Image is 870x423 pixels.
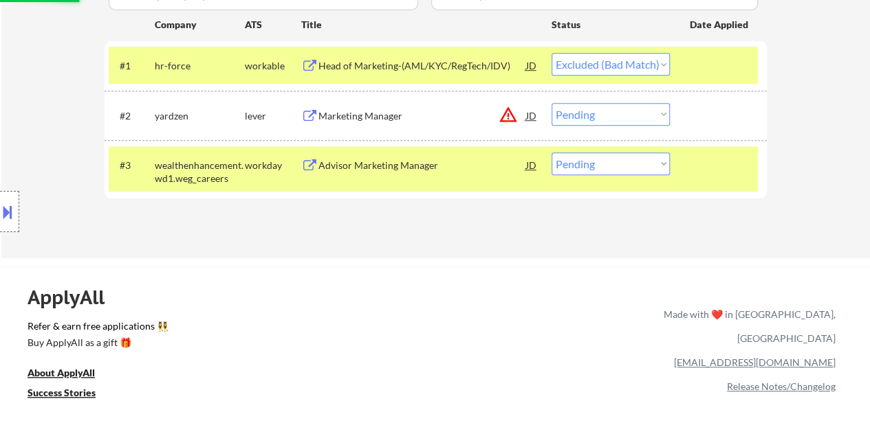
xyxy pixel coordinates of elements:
[245,109,301,123] div: lever
[690,18,750,32] div: Date Applied
[120,59,144,73] div: #1
[155,18,245,32] div: Company
[674,356,836,368] a: [EMAIL_ADDRESS][DOMAIN_NAME]
[245,59,301,73] div: workable
[28,386,114,403] a: Success Stories
[28,336,165,353] a: Buy ApplyAll as a gift 🎁
[499,105,518,124] button: warning_amber
[155,59,245,73] div: hr-force
[552,12,670,36] div: Status
[28,366,114,383] a: About ApplyAll
[245,18,301,32] div: ATS
[658,302,836,350] div: Made with ❤️ in [GEOGRAPHIC_DATA], [GEOGRAPHIC_DATA]
[318,109,526,123] div: Marketing Manager
[525,152,539,177] div: JD
[525,103,539,128] div: JD
[525,53,539,78] div: JD
[727,380,836,392] a: Release Notes/Changelog
[301,18,539,32] div: Title
[28,367,95,378] u: About ApplyAll
[318,59,526,73] div: Head of Marketing-(AML/KYC/RegTech/IDV)
[245,159,301,172] div: workday
[318,159,526,172] div: Advisor Marketing Manager
[28,338,165,347] div: Buy ApplyAll as a gift 🎁
[28,387,96,398] u: Success Stories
